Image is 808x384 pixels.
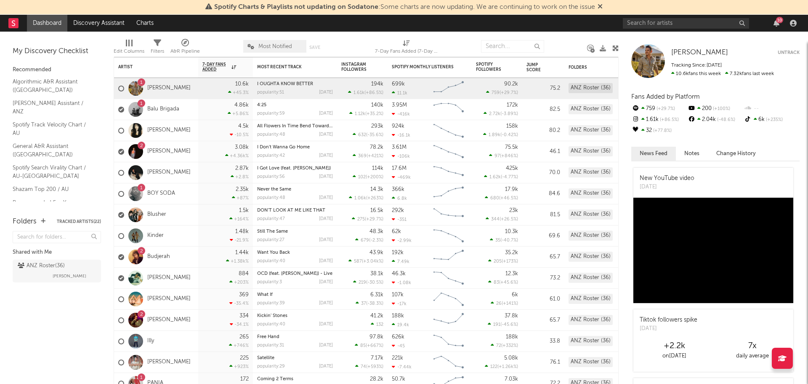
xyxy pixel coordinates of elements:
div: ANZ Roster (36) [569,104,613,114]
span: +100 % [712,107,730,111]
div: 32 [631,125,687,136]
svg: Chart title [430,141,468,162]
a: Free Hand [257,335,279,339]
div: ( ) [353,174,383,180]
button: Notes [676,147,708,161]
a: Shazam Top 200 / AU [13,185,93,194]
div: 114k [372,166,383,171]
div: 4:25 [257,103,333,107]
div: 3.08k [235,145,249,150]
div: ( ) [356,301,383,306]
span: +29.7 % [366,217,382,222]
div: I OUGHTA KNOW BETTER [257,82,333,86]
a: Kickin' Stones [257,314,287,318]
span: 10.6k fans this week [671,71,721,76]
div: Never the Same [257,187,333,192]
span: +77.8 % [652,129,672,133]
a: Blusher [147,211,166,218]
svg: Chart title [430,289,468,310]
div: 292k [392,208,404,213]
a: Illy [147,338,154,345]
div: ANZ Roster ( 36 ) [18,261,65,271]
div: 90.2k [504,81,518,87]
div: [DATE] [319,153,333,158]
span: +86.5 % [366,91,382,95]
a: Satellite [257,356,274,360]
a: Algorithmic A&R Assistant ([GEOGRAPHIC_DATA]) [13,77,93,94]
div: +2.8 % [231,174,249,180]
div: popularity: 40 [257,259,285,263]
div: popularity: 51 [257,90,284,95]
span: 1.61k [353,91,364,95]
div: popularity: 42 [257,153,285,158]
span: 7-Day Fans Added [202,62,229,72]
div: ( ) [349,195,383,201]
div: 884 [239,271,249,277]
div: 6.31k [370,292,383,298]
div: -10.5 % [230,132,249,137]
div: ( ) [355,237,383,243]
div: 924k [392,124,404,129]
span: +29.7 % [501,91,517,95]
button: Tracked Artists(22) [57,220,101,224]
span: +200 % [367,175,382,180]
div: popularity: 27 [257,238,284,242]
div: 7-Day Fans Added (7-Day Fans Added) [375,36,438,60]
span: +46.5 % [500,196,517,201]
div: Want You Back [257,250,333,255]
div: +87 % [232,195,249,201]
span: 344 [491,217,500,222]
div: 192k [392,250,404,255]
div: 1.5k [239,208,249,213]
div: Jump Score [526,62,548,73]
div: A&R Pipeline [170,36,200,60]
div: -469k [392,175,411,180]
div: ANZ Roster (36) [569,273,613,283]
a: [PERSON_NAME] [147,295,191,303]
div: 2.87k [235,166,249,171]
div: popularity: 48 [257,132,285,137]
div: 10.6k [235,81,249,87]
div: ANZ Roster (36) [569,146,613,156]
button: Change History [708,147,764,161]
div: My Discovery Checklist [13,46,101,56]
div: 41.2k [370,313,383,319]
div: Filters [151,36,164,60]
div: 82.5 [526,105,560,115]
span: -35.6 % [367,133,382,137]
div: Edit Columns [114,46,144,56]
a: Kinder [147,232,164,239]
div: 6k [744,114,800,125]
div: ( ) [489,153,518,158]
a: Budjerah [147,253,170,260]
div: 84.6 [526,189,560,199]
div: 11.1k [392,90,407,96]
div: [DATE] [319,132,333,137]
div: 3.61M [392,145,407,150]
div: [DATE] [319,259,333,263]
div: 46.3k [392,271,406,277]
div: Filters [151,46,164,56]
svg: Chart title [430,162,468,183]
span: 97 [494,154,500,158]
div: -351 [392,217,407,222]
a: [PERSON_NAME] [147,127,191,134]
div: Spotify Followers [476,62,505,72]
div: 7-Day Fans Added (7-Day Fans Added) [375,46,438,56]
div: New YouTube video [640,174,694,183]
div: [DATE] [319,111,333,116]
div: ( ) [352,216,383,222]
div: 70.0 [526,168,560,178]
span: -4.77 % [502,175,517,180]
span: Dismiss [598,4,603,11]
a: [PERSON_NAME] [147,169,191,176]
span: 275 [357,217,365,222]
div: Edit Columns [114,36,144,60]
div: +203 % [229,279,249,285]
div: 7.49k [392,259,409,264]
div: 65.7 [526,252,560,262]
div: [DATE] [319,238,333,242]
div: 4.86k [234,102,249,108]
span: +35.2 % [367,112,382,116]
div: -106k [392,153,410,159]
